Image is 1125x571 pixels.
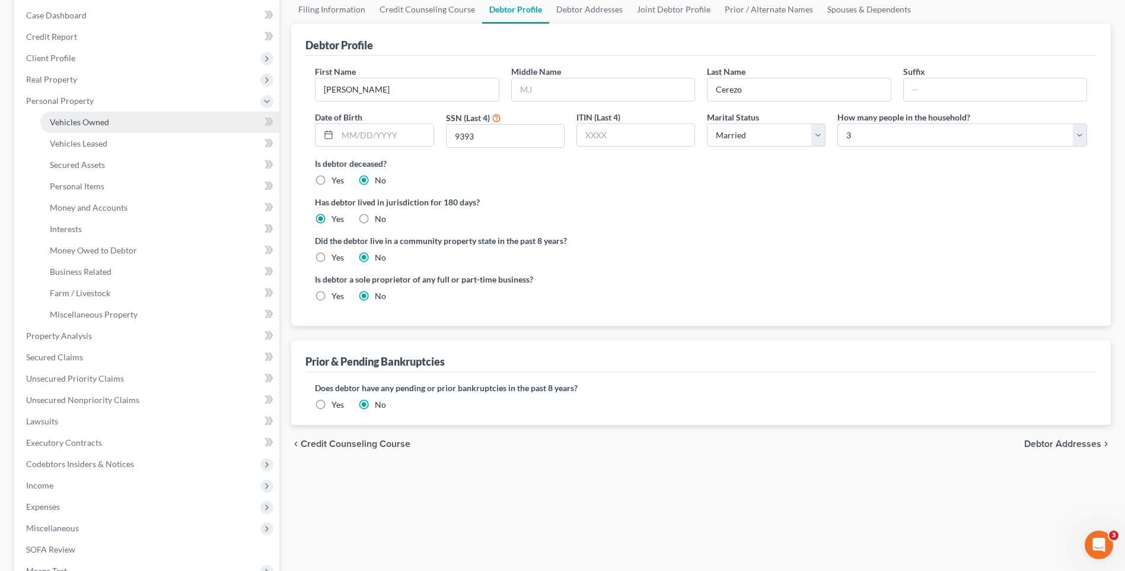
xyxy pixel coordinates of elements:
span: Case Dashboard [26,10,87,20]
span: Executory Contracts [26,437,102,448]
a: Personal Items [40,176,279,197]
label: Suffix [903,65,925,78]
span: Farm / Livestock [50,288,110,298]
label: No [375,252,386,264]
label: ITIN (Last 4) [576,111,620,123]
span: Miscellaneous Property [50,309,138,319]
input: XXXX [447,125,564,147]
a: Miscellaneous Property [40,304,279,325]
a: Unsecured Priority Claims [17,368,279,389]
span: Interests [50,224,82,234]
a: Vehicles Owned [40,112,279,133]
label: Marital Status [707,111,759,123]
span: Credit Counseling Course [301,439,410,449]
label: Yes [332,175,344,186]
label: No [375,399,386,411]
a: Secured Claims [17,347,279,368]
span: Vehicles Owned [50,117,109,127]
a: Money and Accounts [40,197,279,218]
a: Case Dashboard [17,5,279,26]
label: Has debtor lived in jurisdiction for 180 days? [315,196,1087,208]
span: Money Owed to Debtor [50,245,137,255]
label: Is debtor a sole proprietor of any full or part-time business? [315,273,695,285]
label: How many people in the household? [837,111,970,123]
span: Vehicles Leased [50,138,107,148]
label: Middle Name [511,65,561,78]
div: Prior & Pending Bankruptcies [305,354,445,369]
span: Secured Assets [50,160,105,170]
input: -- [315,78,498,101]
a: Farm / Livestock [40,283,279,304]
span: Lawsuits [26,416,58,426]
i: chevron_left [291,439,301,449]
button: Debtor Addresses chevron_right [1024,439,1111,449]
label: Yes [332,290,344,302]
label: First Name [315,65,356,78]
span: Unsecured Nonpriority Claims [26,395,139,405]
span: Expenses [26,502,60,512]
a: Money Owed to Debtor [40,240,279,261]
a: Executory Contracts [17,432,279,453]
label: No [375,175,386,186]
input: XXXX [577,124,694,147]
a: Unsecured Nonpriority Claims [17,389,279,411]
label: No [375,290,386,302]
label: SSN (Last 4) [446,112,490,124]
input: -- [904,78,1086,101]
span: Property Analysis [26,331,92,341]
label: Did the debtor live in a community property state in the past 8 years? [315,234,1087,247]
label: No [375,213,386,225]
i: chevron_right [1101,439,1111,449]
label: Yes [332,399,344,411]
a: Vehicles Leased [40,133,279,154]
span: Client Profile [26,53,75,63]
span: SOFA Review [26,544,75,554]
label: Date of Birth [315,111,362,123]
span: Codebtors Insiders & Notices [26,459,134,469]
a: Credit Report [17,26,279,47]
input: -- [707,78,890,101]
span: Unsecured Priority Claims [26,373,124,383]
label: Last Name [707,65,745,78]
span: Income [26,480,53,490]
input: M.I [512,78,694,101]
span: Real Property [26,74,77,84]
label: Yes [332,252,344,264]
label: Yes [332,213,344,225]
a: SOFA Review [17,539,279,560]
span: Debtor Addresses [1024,439,1101,449]
span: Money and Accounts [50,202,128,212]
a: Lawsuits [17,411,279,432]
iframe: Intercom live chat [1085,531,1113,559]
input: MM/DD/YYYY [337,124,433,147]
label: Does debtor have any pending or prior bankruptcies in the past 8 years? [315,382,1087,394]
span: Personal Items [50,181,104,191]
a: Business Related [40,261,279,283]
button: chevron_left Credit Counseling Course [291,439,410,449]
a: Secured Assets [40,154,279,176]
span: Secured Claims [26,352,83,362]
div: Debtor Profile [305,38,373,52]
a: Property Analysis [17,325,279,347]
a: Interests [40,218,279,240]
span: Miscellaneous [26,523,79,533]
span: Credit Report [26,31,77,42]
span: 3 [1109,531,1118,540]
label: Is debtor deceased? [315,157,1087,170]
span: Business Related [50,267,111,277]
span: Personal Property [26,96,94,106]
